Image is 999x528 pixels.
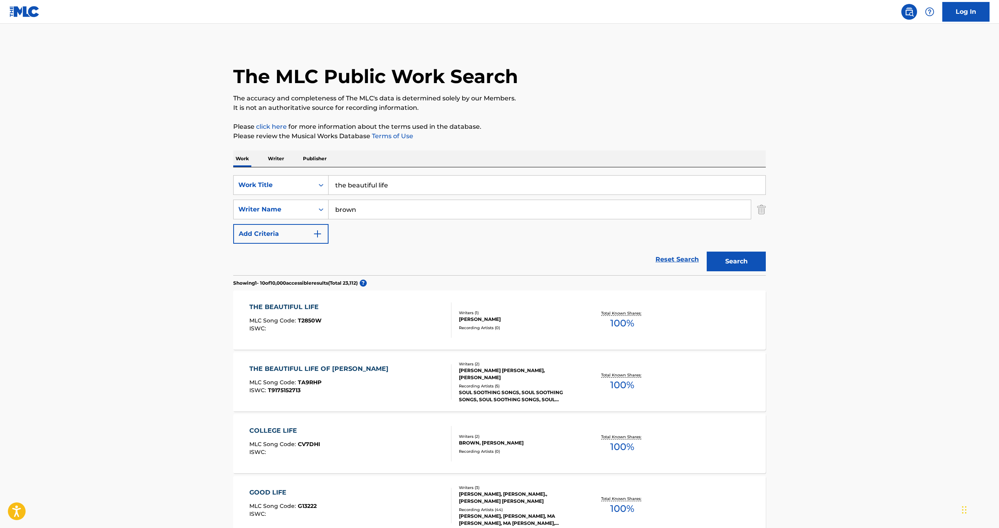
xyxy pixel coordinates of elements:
div: Writer Name [238,205,309,214]
p: Total Known Shares: [601,372,643,378]
button: Add Criteria [233,224,329,244]
div: THE BEAUTIFUL LIFE OF [PERSON_NAME] [249,364,392,374]
a: click here [256,123,287,130]
a: COLLEGE LIFEMLC Song Code:CV7DHIISWC:Writers (2)BROWN, [PERSON_NAME]Recording Artists (0)Total Kn... [233,414,766,473]
p: Publisher [301,150,329,167]
span: T9175152713 [268,387,301,394]
span: MLC Song Code : [249,317,298,324]
p: Total Known Shares: [601,434,643,440]
span: ISWC : [249,325,268,332]
div: Writers ( 2 ) [459,361,578,367]
h1: The MLC Public Work Search [233,65,518,88]
p: Work [233,150,251,167]
div: SOUL SOOTHING SONGS, SOUL SOOTHING SONGS, SOUL SOOTHING SONGS, SOUL SOOTHING SONGS, SOUL SOOTHING... [459,389,578,403]
button: Search [707,252,766,271]
div: [PERSON_NAME] [459,316,578,323]
p: Total Known Shares: [601,310,643,316]
p: Please review the Musical Works Database [233,132,766,141]
span: ISWC : [249,387,268,394]
span: ISWC : [249,448,268,456]
div: GOOD LIFE [249,488,317,497]
div: Writers ( 1 ) [459,310,578,316]
p: Showing 1 - 10 of 10,000 accessible results (Total 23,112 ) [233,280,358,287]
span: 100 % [610,502,634,516]
div: Writers ( 2 ) [459,434,578,439]
div: Work Title [238,180,309,190]
div: Help [922,4,938,20]
div: BROWN, [PERSON_NAME] [459,439,578,446]
span: CV7DHI [298,441,320,448]
div: [PERSON_NAME] [PERSON_NAME], [PERSON_NAME] [459,367,578,381]
img: search [904,7,914,17]
span: MLC Song Code : [249,502,298,509]
div: Writers ( 3 ) [459,485,578,491]
a: Terms of Use [370,132,413,140]
img: MLC Logo [9,6,40,17]
span: 100 % [610,440,634,454]
img: help [925,7,934,17]
p: Writer [266,150,286,167]
p: Please for more information about the terms used in the database. [233,122,766,132]
span: 100 % [610,316,634,330]
span: 100 % [610,378,634,392]
a: Log In [942,2,990,22]
div: [PERSON_NAME], [PERSON_NAME], MA [PERSON_NAME], MA [PERSON_NAME],[PERSON_NAME], THE HIT CREW [459,513,578,527]
div: COLLEGE LIFE [249,426,320,435]
p: The accuracy and completeness of The MLC's data is determined solely by our Members. [233,94,766,103]
span: G13222 [298,502,317,509]
p: Total Known Shares: [601,496,643,502]
a: Public Search [901,4,917,20]
div: [PERSON_NAME], [PERSON_NAME]., [PERSON_NAME] [PERSON_NAME] [459,491,578,505]
div: Recording Artists ( 0 ) [459,325,578,331]
iframe: Chat Widget [960,490,999,528]
span: TA9RHP [298,379,321,386]
div: THE BEAUTIFUL LIFE [249,302,323,312]
span: ISWC : [249,510,268,517]
img: Delete Criterion [757,200,766,219]
p: It is not an authoritative source for recording information. [233,103,766,113]
div: Recording Artists ( 5 ) [459,383,578,389]
div: Recording Artists ( 0 ) [459,448,578,454]
span: ? [360,280,367,287]
span: MLC Song Code : [249,379,298,386]
form: Search Form [233,175,766,275]
a: THE BEAUTIFUL LIFE OF [PERSON_NAME]MLC Song Code:TA9RHPISWC:T9175152713Writers (2)[PERSON_NAME] [... [233,352,766,411]
a: Reset Search [652,251,703,268]
span: MLC Song Code : [249,441,298,448]
a: THE BEAUTIFUL LIFEMLC Song Code:T2850WISWC:Writers (1)[PERSON_NAME]Recording Artists (0)Total Kno... [233,291,766,350]
img: 9d2ae6d4665cec9f34b9.svg [313,229,322,239]
div: Recording Artists ( 44 ) [459,507,578,513]
div: Drag [962,498,967,522]
span: T2850W [298,317,321,324]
